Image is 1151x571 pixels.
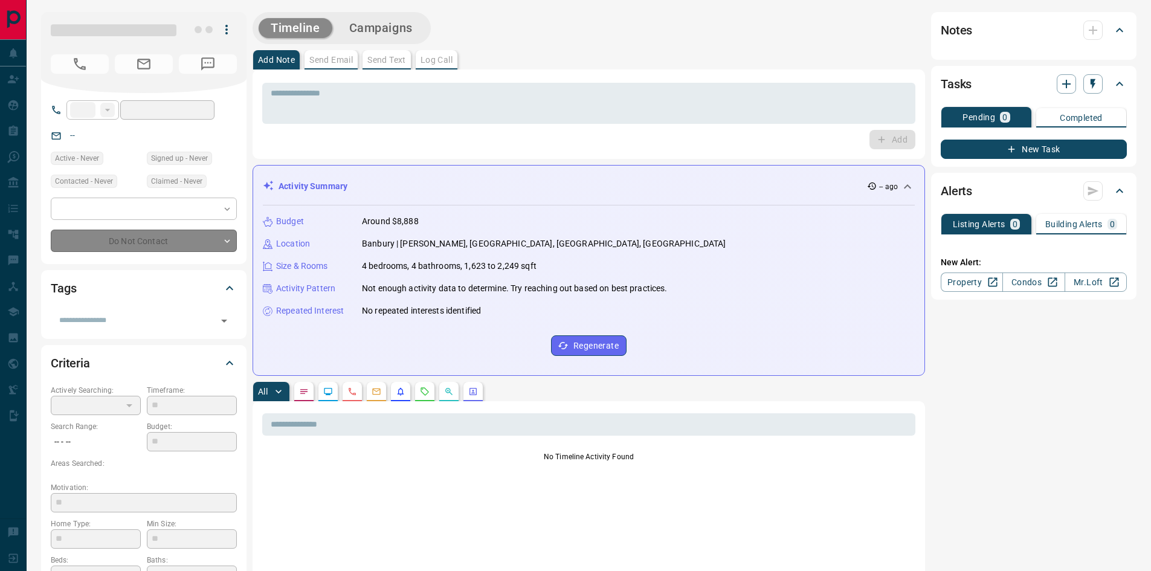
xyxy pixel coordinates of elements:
span: Claimed - Never [151,175,202,187]
a: Mr.Loft [1065,273,1127,292]
p: Baths: [147,555,237,566]
p: Completed [1060,114,1103,122]
h2: Criteria [51,353,90,373]
h2: Alerts [941,181,972,201]
svg: Listing Alerts [396,387,405,396]
svg: Emails [372,387,381,396]
span: Signed up - Never [151,152,208,164]
p: No Timeline Activity Found [262,451,915,462]
p: Size & Rooms [276,260,328,273]
p: 0 [1110,220,1115,228]
div: Tasks [941,69,1127,98]
span: No Email [115,54,173,74]
svg: Notes [299,387,309,396]
button: Regenerate [551,335,627,356]
svg: Agent Actions [468,387,478,396]
svg: Lead Browsing Activity [323,387,333,396]
p: Add Note [258,56,295,64]
p: 0 [1002,113,1007,121]
a: Condos [1002,273,1065,292]
div: Alerts [941,176,1127,205]
button: Open [216,312,233,329]
p: Building Alerts [1045,220,1103,228]
p: All [258,387,268,396]
a: Property [941,273,1003,292]
p: -- - -- [51,432,141,452]
p: -- ago [879,181,898,192]
p: Beds: [51,555,141,566]
p: Budget [276,215,304,228]
p: Actively Searching: [51,385,141,396]
p: Areas Searched: [51,458,237,469]
p: Motivation: [51,482,237,493]
div: Tags [51,274,237,303]
h2: Tags [51,279,76,298]
p: Activity Summary [279,180,347,193]
p: Listing Alerts [953,220,1005,228]
p: Around $8,888 [362,215,419,228]
p: 0 [1013,220,1017,228]
div: Do Not Contact [51,230,237,252]
p: Search Range: [51,421,141,432]
p: Budget: [147,421,237,432]
p: Timeframe: [147,385,237,396]
div: Criteria [51,349,237,378]
p: 4 bedrooms, 4 bathrooms, 1,623 to 2,249 sqft [362,260,537,273]
svg: Requests [420,387,430,396]
h2: Notes [941,21,972,40]
svg: Calls [347,387,357,396]
p: Not enough activity data to determine. Try reaching out based on best practices. [362,282,668,295]
p: Pending [962,113,995,121]
div: Activity Summary-- ago [263,175,915,198]
p: Repeated Interest [276,305,344,317]
p: Banbury | [PERSON_NAME], [GEOGRAPHIC_DATA], [GEOGRAPHIC_DATA], [GEOGRAPHIC_DATA] [362,237,726,250]
span: No Number [51,54,109,74]
p: Activity Pattern [276,282,335,295]
span: Active - Never [55,152,99,164]
p: Home Type: [51,518,141,529]
p: New Alert: [941,256,1127,269]
p: Location [276,237,310,250]
p: Min Size: [147,518,237,529]
a: -- [70,131,75,140]
button: Campaigns [337,18,425,38]
button: Timeline [259,18,332,38]
span: Contacted - Never [55,175,113,187]
div: Notes [941,16,1127,45]
button: New Task [941,140,1127,159]
span: No Number [179,54,237,74]
h2: Tasks [941,74,972,94]
svg: Opportunities [444,387,454,396]
p: No repeated interests identified [362,305,481,317]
